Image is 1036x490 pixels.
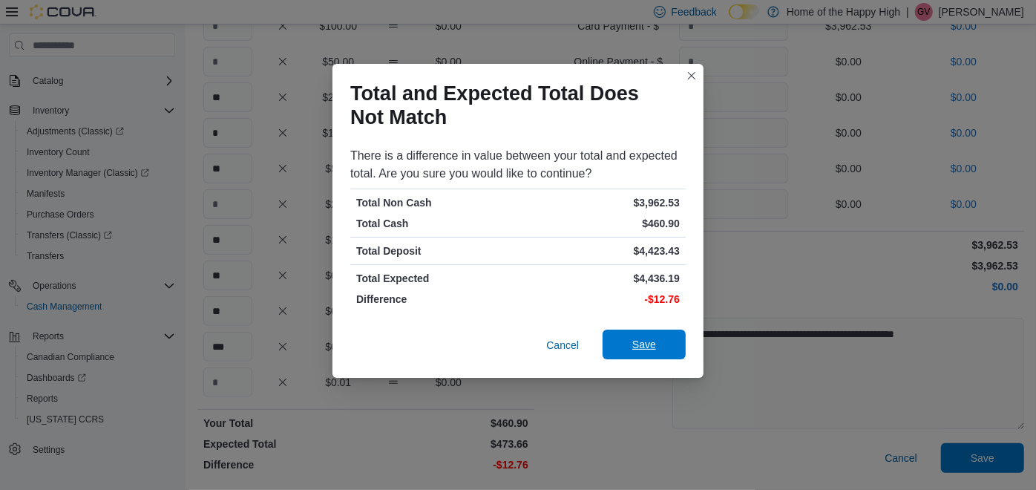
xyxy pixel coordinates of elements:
[632,337,656,352] span: Save
[356,216,515,231] p: Total Cash
[356,195,515,210] p: Total Non Cash
[683,67,701,85] button: Closes this modal window
[603,330,686,359] button: Save
[521,244,680,258] p: $4,423.43
[356,271,515,286] p: Total Expected
[356,244,515,258] p: Total Deposit
[540,330,585,360] button: Cancel
[356,292,515,307] p: Difference
[521,216,680,231] p: $460.90
[521,292,680,307] p: -$12.76
[350,82,674,129] h1: Total and Expected Total Does Not Match
[546,338,579,353] span: Cancel
[350,147,686,183] div: There is a difference in value between your total and expected total. Are you sure you would like...
[521,195,680,210] p: $3,962.53
[521,271,680,286] p: $4,436.19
